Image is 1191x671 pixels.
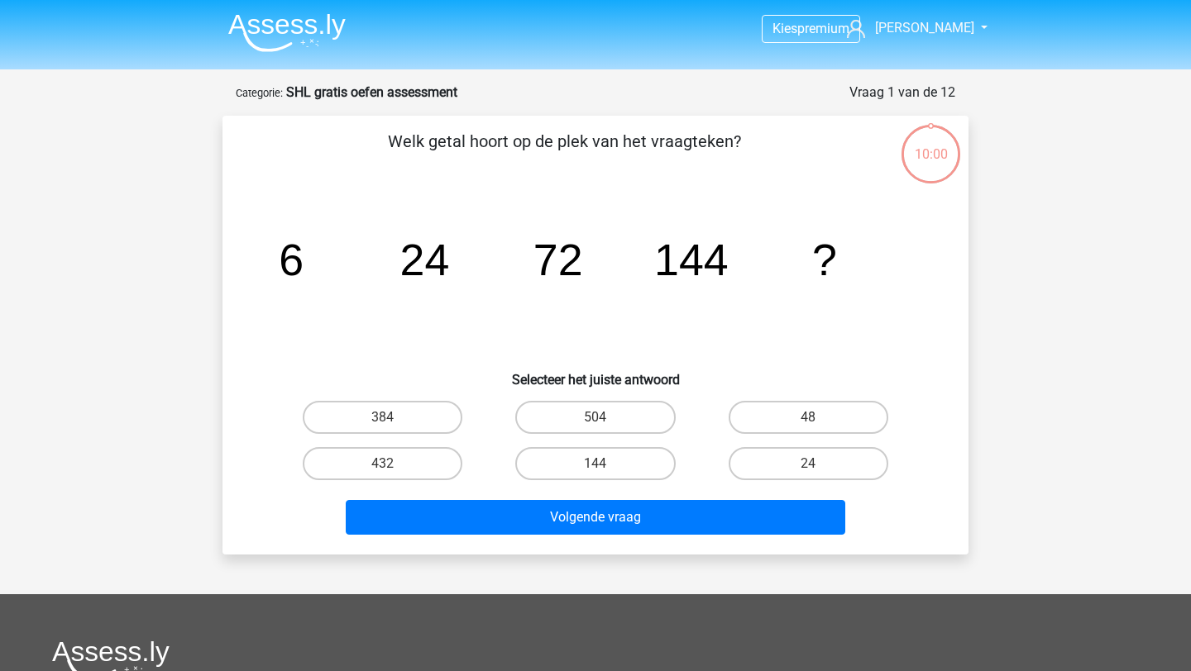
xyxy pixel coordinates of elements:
[812,235,837,284] tspan: ?
[236,87,283,99] small: Categorie:
[515,447,675,480] label: 144
[729,447,888,480] label: 24
[249,129,880,178] p: Welk getal hoort op de plek van het vraagteken?
[303,447,462,480] label: 432
[400,235,450,284] tspan: 24
[533,235,583,284] tspan: 72
[654,235,729,284] tspan: 144
[249,359,942,388] h6: Selecteer het juiste antwoord
[840,18,976,38] a: [PERSON_NAME]
[346,500,846,535] button: Volgende vraag
[772,21,797,36] span: Kies
[797,21,849,36] span: premium
[729,401,888,434] label: 48
[875,20,974,36] span: [PERSON_NAME]
[286,84,457,100] strong: SHL gratis oefen assessment
[279,235,304,284] tspan: 6
[515,401,675,434] label: 504
[228,13,346,52] img: Assessly
[763,17,859,40] a: Kiespremium
[849,83,955,102] div: Vraag 1 van de 12
[900,123,962,164] div: 10:00
[303,401,462,434] label: 384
